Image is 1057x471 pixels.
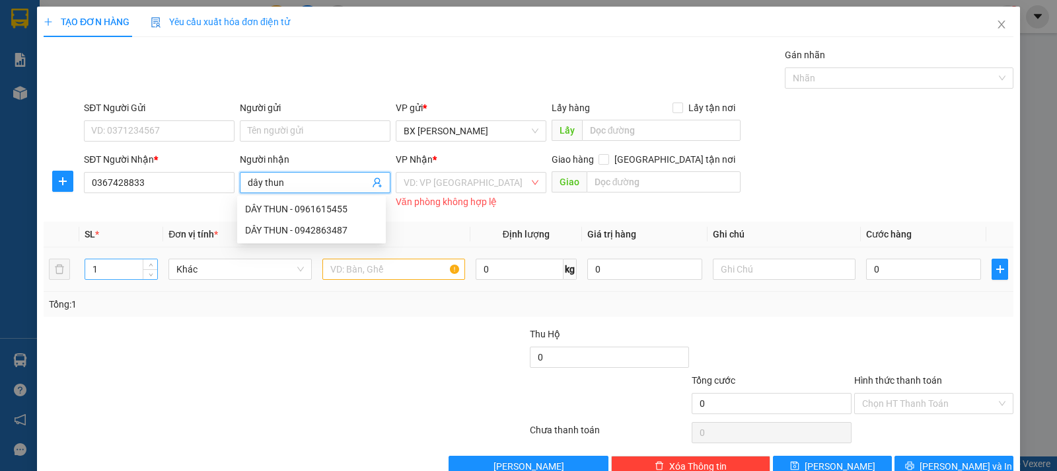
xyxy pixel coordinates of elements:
[84,152,235,167] div: SĐT Người Nhận
[151,17,290,27] span: Yêu cầu xuất hóa đơn điện tử
[44,17,129,27] span: TẠO ĐƠN HÀNG
[996,19,1007,30] span: close
[404,121,538,141] span: BX Phạm Văn Đồng
[143,269,157,279] span: Decrease Value
[168,229,218,239] span: Đơn vị tính
[587,229,636,239] span: Giá trị hàng
[176,259,303,279] span: Khác
[240,152,390,167] div: Người nhận
[564,259,577,280] span: kg
[237,198,386,220] div: DÂY THUN - 0961615455
[151,17,161,28] img: icon
[237,220,386,241] div: DÂY THUN - 0942863487
[552,171,587,193] span: Giao
[245,223,378,237] div: DÂY THUN - 0942863487
[785,50,825,60] label: Gán nhãn
[528,423,690,446] div: Chưa thanh toán
[866,229,912,239] span: Cước hàng
[708,222,861,247] th: Ghi chú
[143,259,157,269] span: Increase Value
[84,101,235,115] div: SĐT Người Gửi
[683,101,741,115] span: Lấy tận nơi
[322,259,465,280] input: VD: Bàn, Ghế
[587,171,741,193] input: Dọc đường
[552,103,590,113] span: Lấy hàng
[530,329,560,339] span: Thu Hộ
[552,154,594,165] span: Giao hàng
[52,171,73,192] button: plus
[85,229,95,239] span: SL
[372,177,383,188] span: user-add
[396,154,433,165] span: VP Nhận
[396,101,546,115] div: VP gửi
[44,17,53,26] span: plus
[147,261,155,269] span: up
[582,120,741,141] input: Dọc đường
[854,375,942,386] label: Hình thức thanh toán
[992,259,1008,280] button: plus
[245,202,378,216] div: DÂY THUN - 0961615455
[713,259,856,280] input: Ghi Chú
[49,297,409,312] div: Tổng: 1
[147,271,155,278] span: down
[609,152,741,167] span: [GEOGRAPHIC_DATA] tận nơi
[992,264,1007,275] span: plus
[53,176,73,187] span: plus
[240,101,390,115] div: Người gửi
[49,259,70,280] button: delete
[983,7,1020,44] button: Close
[503,229,550,239] span: Định lượng
[587,259,702,280] input: 0
[692,375,735,386] span: Tổng cước
[552,120,582,141] span: Lấy
[396,194,546,210] div: Văn phòng không hợp lệ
